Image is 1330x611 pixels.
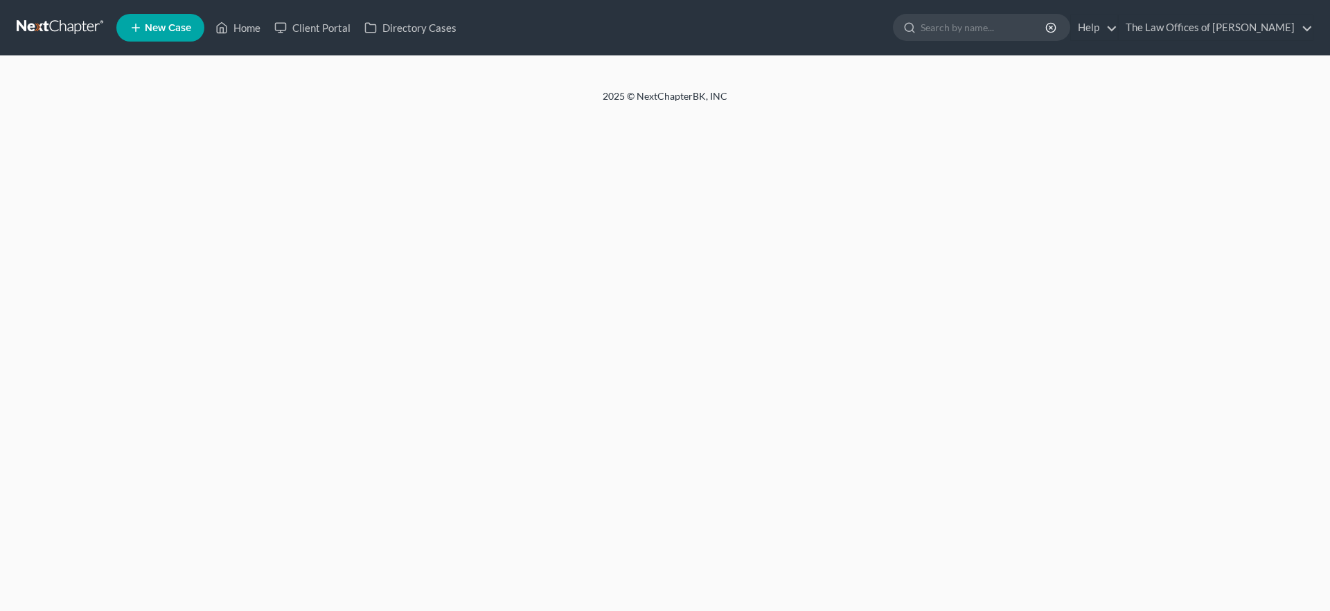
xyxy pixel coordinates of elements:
a: Help [1071,15,1117,40]
a: The Law Offices of [PERSON_NAME] [1119,15,1313,40]
a: Client Portal [267,15,357,40]
input: Search by name... [921,15,1047,40]
a: Home [209,15,267,40]
div: 2025 © NextChapterBK, INC [270,89,1060,114]
span: New Case [145,23,191,33]
a: Directory Cases [357,15,463,40]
